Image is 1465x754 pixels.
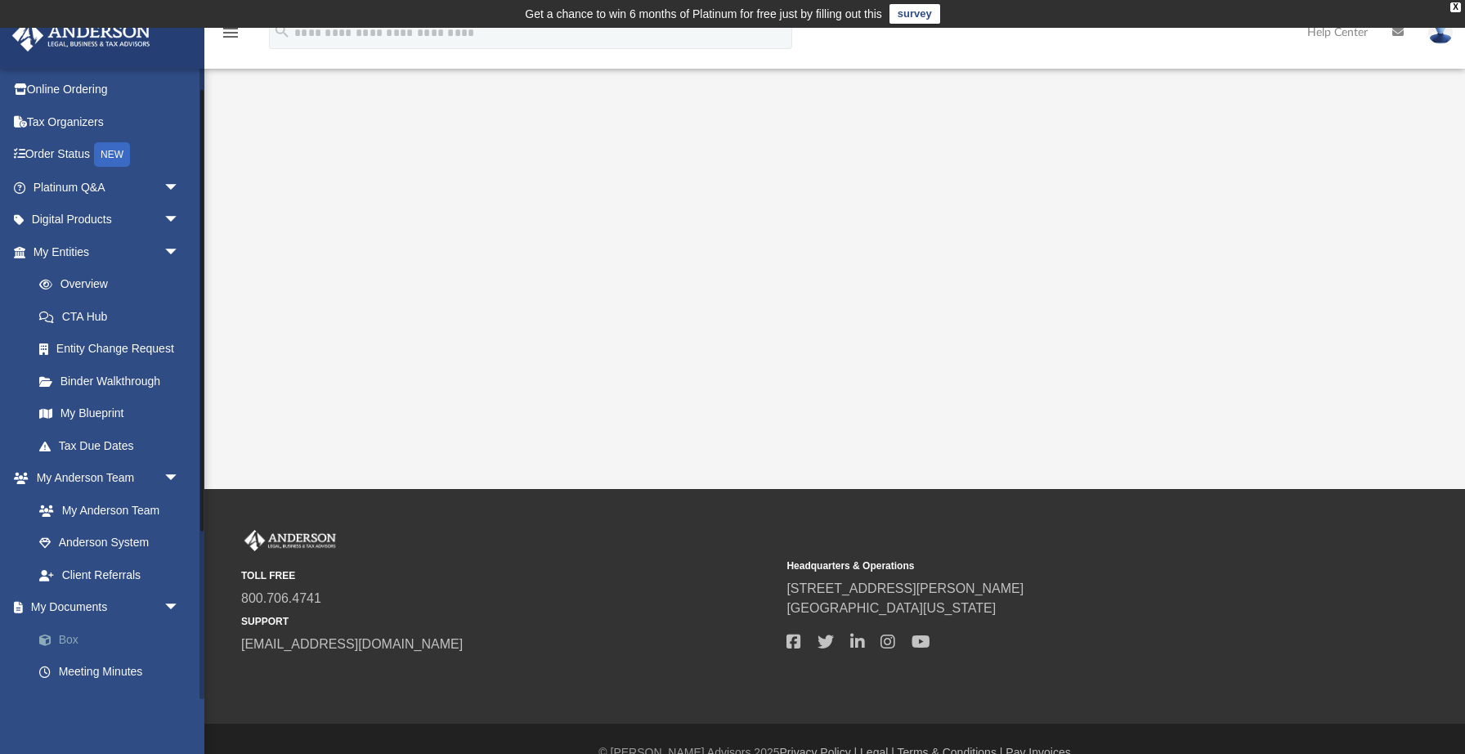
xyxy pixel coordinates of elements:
a: Digital Productsarrow_drop_down [11,204,204,236]
i: search [273,22,291,40]
a: Anderson System [23,527,196,559]
a: My Entitiesarrow_drop_down [11,236,204,268]
a: My Anderson Team [23,494,188,527]
a: My Blueprint [23,397,196,430]
span: arrow_drop_down [164,171,196,204]
a: 800.706.4741 [241,591,321,605]
img: Anderson Advisors Platinum Portal [241,530,339,551]
span: arrow_drop_down [164,462,196,496]
span: arrow_drop_down [164,204,196,237]
a: My Documentsarrow_drop_down [11,591,204,624]
a: Platinum Q&Aarrow_drop_down [11,171,204,204]
i: menu [221,23,240,43]
a: [STREET_ADDRESS][PERSON_NAME] [786,581,1024,595]
a: Order StatusNEW [11,138,204,172]
a: menu [221,31,240,43]
div: NEW [94,142,130,167]
a: Client Referrals [23,559,196,591]
a: Box [23,623,204,656]
a: Meeting Minutes [23,656,204,689]
small: Headquarters & Operations [786,559,1320,573]
small: TOLL FREE [241,568,775,583]
a: Overview [23,268,204,301]
a: Entity Change Request [23,333,204,366]
div: Get a chance to win 6 months of Platinum for free just by filling out this [525,4,882,24]
a: Tax Due Dates [23,429,204,462]
div: close [1450,2,1461,12]
a: [EMAIL_ADDRESS][DOMAIN_NAME] [241,637,463,651]
a: My Anderson Teamarrow_drop_down [11,462,196,495]
a: Tax Organizers [11,105,204,138]
img: User Pic [1428,20,1453,44]
a: Forms Library [23,688,196,720]
a: [GEOGRAPHIC_DATA][US_STATE] [786,601,996,615]
span: arrow_drop_down [164,236,196,269]
img: Anderson Advisors Platinum Portal [7,20,155,52]
a: CTA Hub [23,300,204,333]
a: Online Ordering [11,74,204,106]
a: Binder Walkthrough [23,365,204,397]
span: arrow_drop_down [164,591,196,625]
a: survey [889,4,940,24]
small: SUPPORT [241,614,775,629]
